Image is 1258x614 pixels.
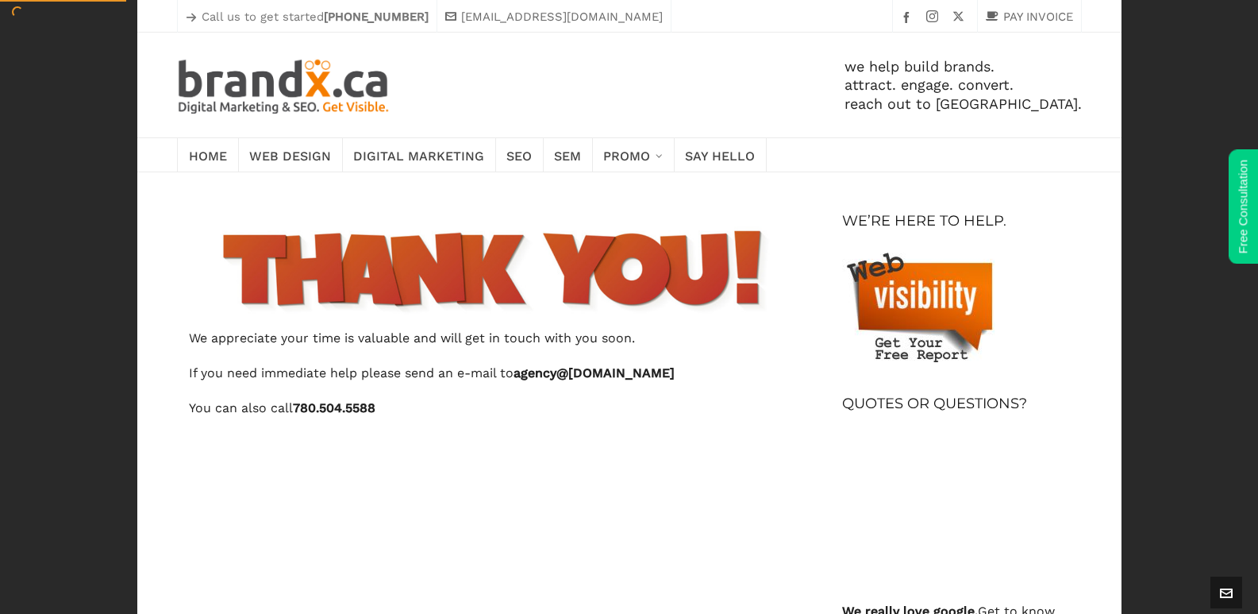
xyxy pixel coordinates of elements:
h4: We’re Here To Help. [842,211,1006,230]
span: Web Design [249,144,331,166]
span: Home [189,144,227,166]
iframe: Form 0 [842,448,1081,567]
strong: agency@ [DOMAIN_NAME] [514,365,675,380]
a: Digital Marketing [342,138,496,172]
a: [EMAIL_ADDRESS][DOMAIN_NAME] [445,7,663,26]
a: SEO [495,138,544,172]
img: We're here to help you succeed. Get started! [842,246,1009,362]
p: Call us to get started [186,7,429,26]
a: Say Hello [674,138,767,172]
a: Home [177,138,239,172]
a: facebook [901,11,917,23]
a: Promo [592,138,675,172]
a: PAY INVOICE [986,7,1073,26]
a: twitter [952,11,969,24]
span: Digital Marketing [353,144,484,166]
a: SEM [543,138,593,172]
p: You can also call [189,399,795,418]
strong: 780.504.5588 [293,400,375,415]
strong: [PHONE_NUMBER] [324,10,429,24]
span: SEO [506,144,532,166]
span: Promo [603,144,650,166]
a: Web Design [238,138,343,172]
p: We appreciate your time is valuable and will get in touch with you soon. [189,329,795,348]
img: Edmonton SEO. SEM. Web Design. Print. Brandx Digital Marketing & SEO [177,56,392,114]
a: instagram [926,11,943,24]
h4: Quotes Or Questions? [842,394,1027,413]
div: we help build brands. attract. engage. convert. reach out to [GEOGRAPHIC_DATA]. [391,33,1081,137]
p: If you need immediate help please send an e-mail to [189,364,795,383]
span: Say Hello [685,144,755,166]
span: SEM [554,144,581,166]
